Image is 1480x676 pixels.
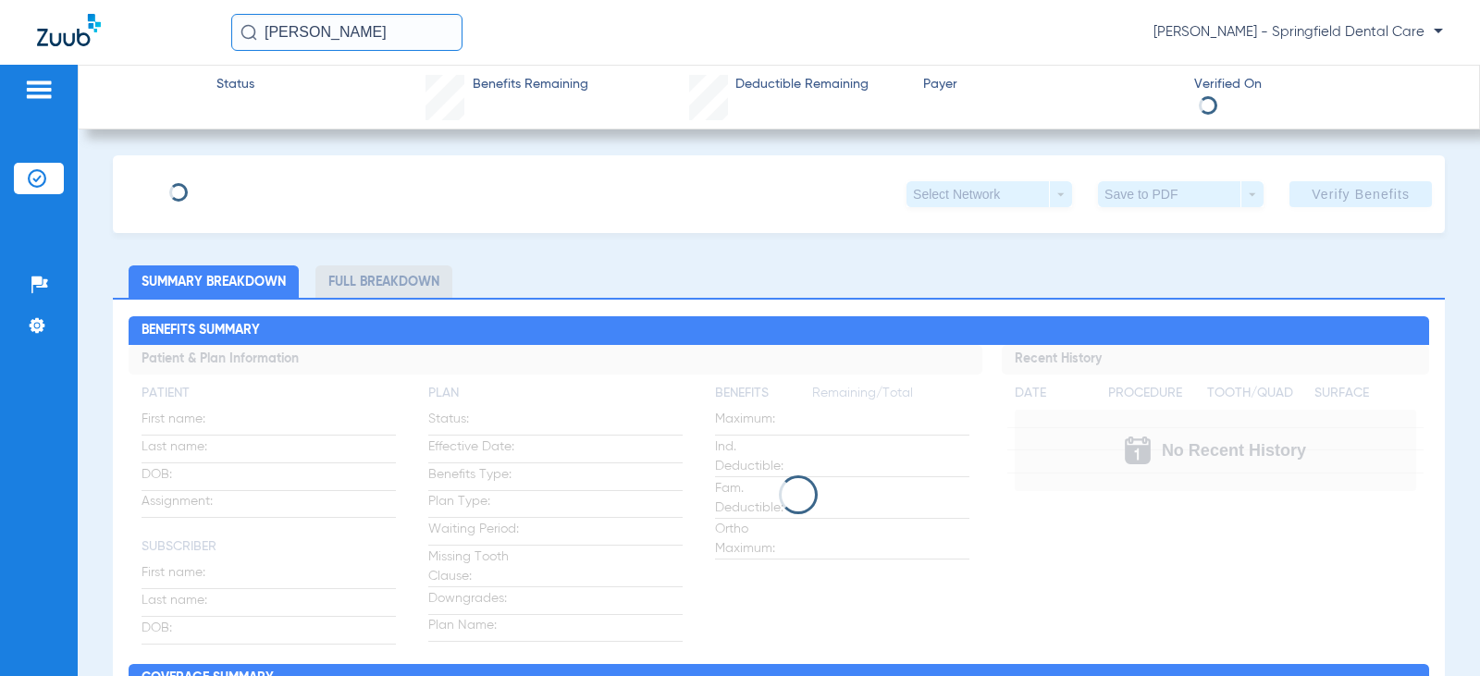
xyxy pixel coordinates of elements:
span: Status [216,75,254,94]
span: Deductible Remaining [735,75,869,94]
input: Search for patients [231,14,462,51]
img: hamburger-icon [24,79,54,101]
span: Verified On [1194,75,1449,94]
span: [PERSON_NAME] - Springfield Dental Care [1153,23,1443,42]
h2: Benefits Summary [129,316,1428,346]
span: Payer [923,75,1178,94]
img: Zuub Logo [37,14,101,46]
span: Benefits Remaining [473,75,588,94]
li: Full Breakdown [315,265,452,298]
li: Summary Breakdown [129,265,299,298]
img: Search Icon [240,24,257,41]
